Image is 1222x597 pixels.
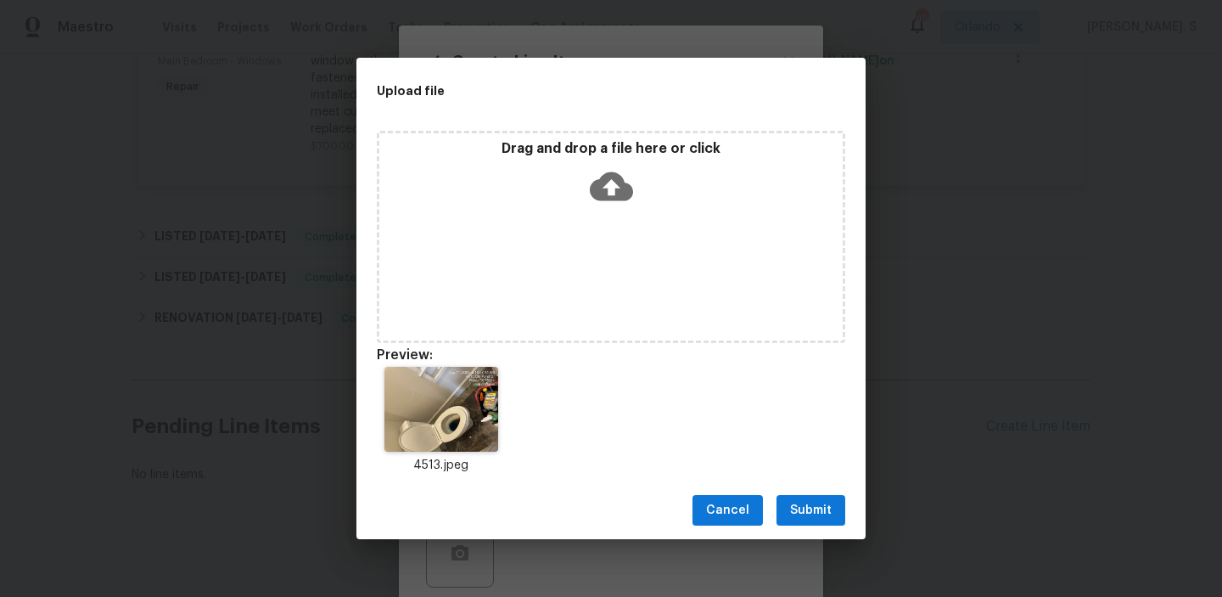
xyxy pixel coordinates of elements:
[706,500,749,521] span: Cancel
[790,500,832,521] span: Submit
[379,140,843,158] p: Drag and drop a file here or click
[377,457,506,475] p: 4513.jpeg
[692,495,763,527] button: Cancel
[377,82,769,100] h2: Upload file
[776,495,845,527] button: Submit
[384,367,497,452] img: 2Q==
